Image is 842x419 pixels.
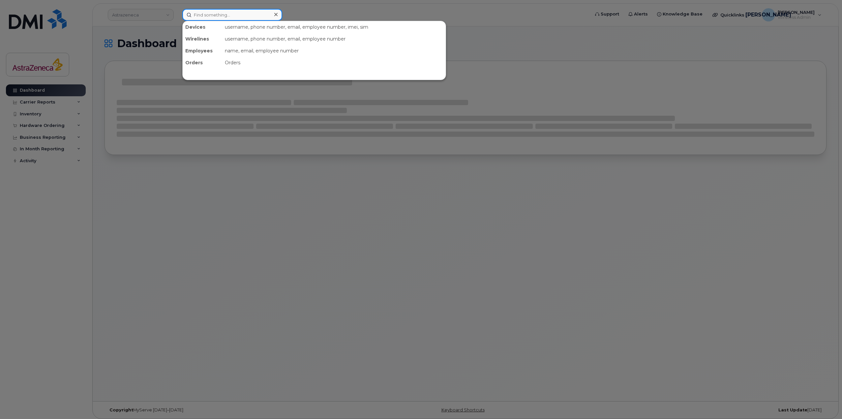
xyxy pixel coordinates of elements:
[183,21,222,33] div: Devices
[222,21,446,33] div: username, phone number, email, employee number, imei, sim
[183,57,222,69] div: Orders
[183,45,222,57] div: Employees
[222,33,446,45] div: username, phone number, email, employee number
[183,33,222,45] div: Wirelines
[222,45,446,57] div: name, email, employee number
[222,57,446,69] div: Orders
